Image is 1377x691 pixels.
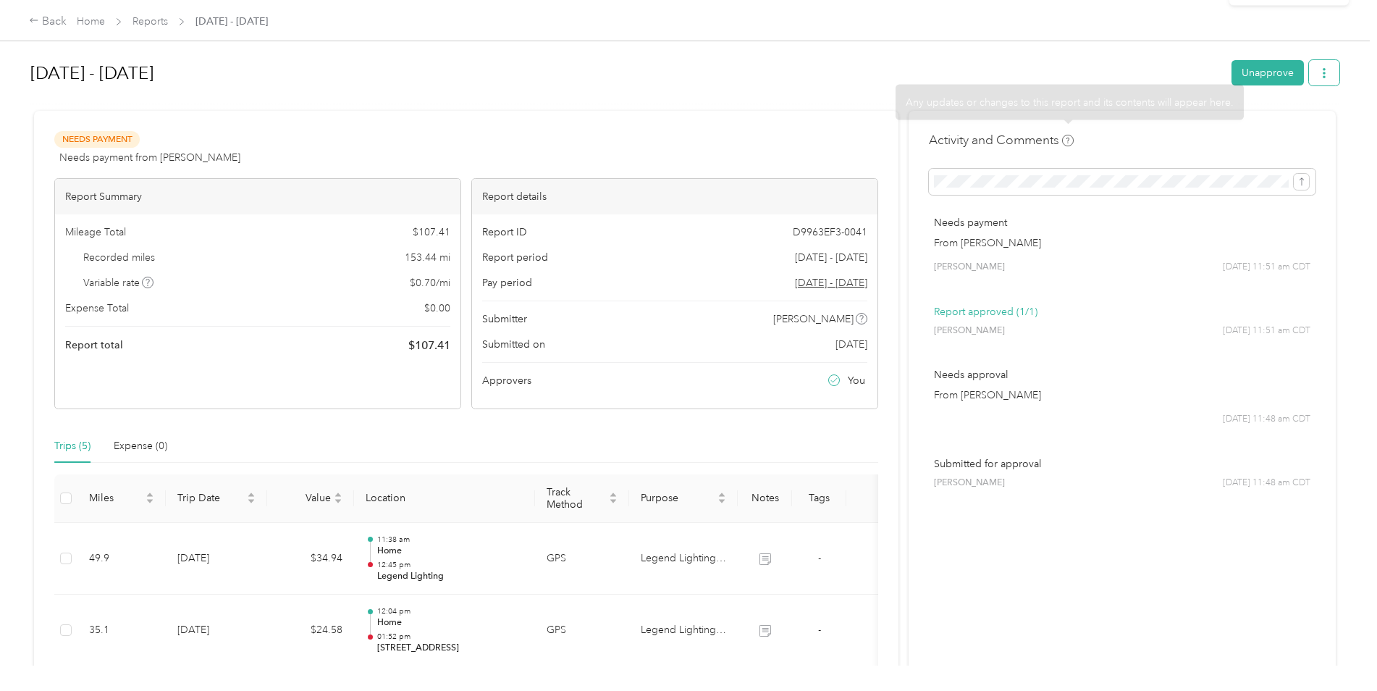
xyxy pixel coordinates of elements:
span: [DATE] [835,337,867,352]
p: 12:45 pm [377,560,523,570]
div: Expense (0) [114,438,167,454]
span: Report total [65,338,123,353]
p: Needs payment [934,215,1310,230]
p: Home [377,545,523,558]
div: Report details [472,179,877,214]
span: Needs payment from [PERSON_NAME] [59,150,240,165]
td: [DATE] [166,523,267,595]
span: caret-up [146,490,154,499]
span: [DATE] 11:51 am CDT [1223,261,1310,274]
p: [STREET_ADDRESS] [377,642,523,655]
span: Needs Payment [54,131,140,148]
p: Report updated [1243,20,1330,38]
span: [PERSON_NAME] [773,311,854,327]
span: Report period [482,250,548,265]
span: Miles [89,492,143,504]
p: From [PERSON_NAME] [934,235,1310,251]
td: 35.1 [77,595,166,667]
span: Approvers [482,373,531,388]
span: caret-down [717,497,726,506]
span: D9963EF3-0041 [793,225,867,240]
p: Legend Lighting [377,570,523,583]
p: 01:52 pm [377,632,523,642]
th: Trip Date [166,474,267,523]
td: $34.94 [267,523,354,595]
span: caret-up [247,490,256,499]
span: caret-down [334,497,342,506]
span: Track Method [547,486,606,511]
span: caret-down [609,497,618,506]
span: [PERSON_NAME] [934,477,1005,490]
span: Submitter [482,311,527,327]
span: 153.44 mi [405,250,450,265]
span: caret-down [146,497,154,506]
p: Needs approval [934,367,1310,382]
th: Value [267,474,354,523]
td: GPS [535,595,629,667]
span: [DATE] - [DATE] [795,250,867,265]
span: Report ID [482,225,527,240]
a: Reports [132,15,168,28]
span: [DATE] 11:48 am CDT [1223,413,1310,426]
div: Back [29,13,67,30]
iframe: Everlance-gr Chat Button Frame [1296,610,1377,691]
td: 49.9 [77,523,166,595]
td: Legend Lighting Inc. [629,523,738,595]
span: Purpose [641,492,715,504]
span: - [818,552,821,564]
button: Unapprove [1231,60,1304,85]
th: Miles [77,474,166,523]
span: caret-up [717,490,726,499]
td: $24.58 [267,595,354,667]
span: Mileage Total [65,225,126,240]
p: Submitted for approval [934,456,1310,472]
span: $ 0.70 / mi [410,275,450,290]
th: Notes [738,474,792,523]
h1: Sep 1 - 30, 2025 [30,56,1221,91]
th: Location [354,474,535,523]
a: Home [77,15,105,28]
div: Report Summary [55,179,460,214]
span: Variable rate [83,275,154,290]
span: Expense Total [65,301,129,316]
span: Pay period [482,275,532,290]
span: caret-down [247,497,256,506]
p: Home [377,616,523,629]
th: Track Method [535,474,629,523]
td: [DATE] [166,595,267,667]
span: Recorded miles [83,250,155,265]
span: [DATE] 11:51 am CDT [1223,324,1310,338]
td: Legend Lighting Inc. [629,595,738,667]
span: [DATE] 11:48 am CDT [1223,477,1310,490]
span: Value [279,492,331,504]
span: caret-up [334,490,342,499]
span: $ 0.00 [424,301,450,316]
span: [DATE] - [DATE] [195,14,268,29]
th: Tags [792,474,846,523]
p: 11:38 am [377,535,523,545]
th: Purpose [629,474,738,523]
span: Go to pay period [795,275,867,290]
span: Trip Date [177,492,244,504]
div: Any updates or changes to this report and its contents will appear here. [896,84,1244,120]
span: You [848,373,865,388]
span: [PERSON_NAME] [934,261,1005,274]
p: 12:04 pm [377,606,523,616]
span: - [818,624,821,636]
p: From [PERSON_NAME] [934,388,1310,403]
span: $ 107.41 [408,337,450,354]
span: caret-up [609,490,618,499]
p: Report approved (1/1) [934,304,1310,319]
span: $ 107.41 [413,225,450,240]
div: Trips (5) [54,438,90,454]
h4: Activity and Comments [929,131,1074,149]
span: Submitted on [482,337,545,352]
td: GPS [535,523,629,595]
span: [PERSON_NAME] [934,324,1005,338]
